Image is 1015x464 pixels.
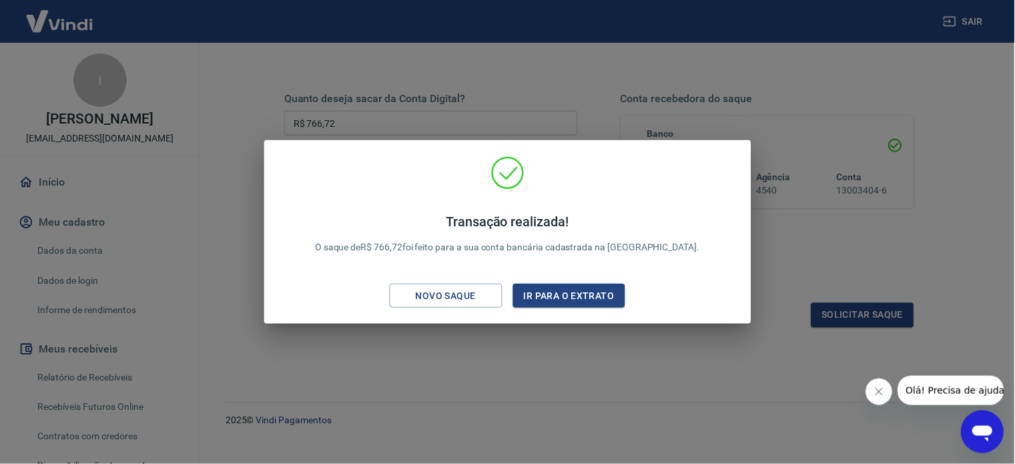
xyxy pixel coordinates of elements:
[513,284,626,308] button: Ir para o extrato
[315,214,700,230] h4: Transação realizada!
[962,411,1004,453] iframe: Botão para abrir a janela de mensagens
[898,376,1004,405] iframe: Mensagem da empresa
[315,214,700,254] p: O saque de R$ 766,72 foi feito para a sua conta bancária cadastrada na [GEOGRAPHIC_DATA].
[866,379,893,405] iframe: Fechar mensagem
[8,9,112,20] span: Olá! Precisa de ajuda?
[390,284,502,308] button: Novo saque
[400,288,492,304] div: Novo saque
